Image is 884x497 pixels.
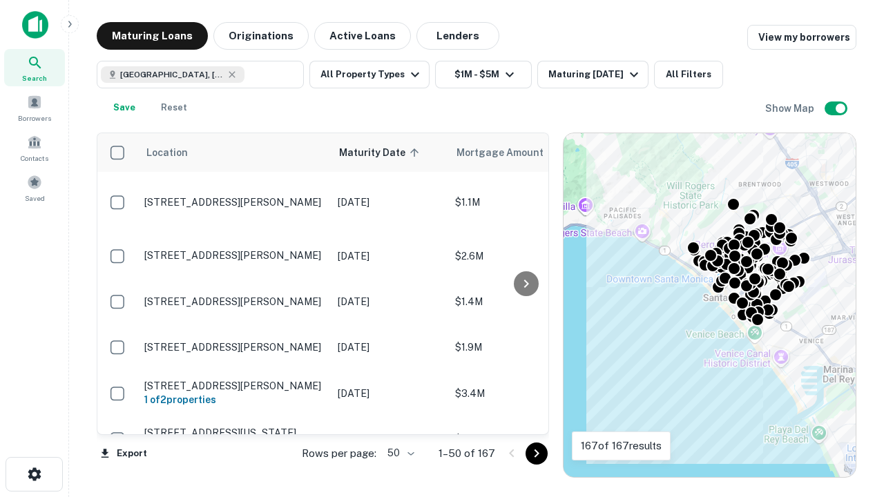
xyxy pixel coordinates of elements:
[537,61,648,88] button: Maturing [DATE]
[4,169,65,206] a: Saved
[526,442,548,465] button: Go to next page
[765,101,816,116] h6: Show Map
[97,443,151,464] button: Export
[338,294,441,309] p: [DATE]
[22,11,48,39] img: capitalize-icon.png
[338,248,441,264] p: [DATE]
[144,295,324,308] p: [STREET_ADDRESS][PERSON_NAME]
[416,22,499,50] button: Lenders
[455,431,593,447] p: $1.5M
[548,66,642,83] div: Maturing [DATE]
[137,133,331,172] th: Location
[152,94,196,121] button: Reset
[25,193,45,204] span: Saved
[4,89,65,126] a: Borrowers
[213,22,309,50] button: Originations
[564,133,856,477] div: 0 0
[102,94,146,121] button: Save your search to get updates of matches that match your search criteria.
[382,443,416,463] div: 50
[144,380,324,392] p: [STREET_ADDRESS][PERSON_NAME]
[747,25,856,50] a: View my borrowers
[435,61,532,88] button: $1M - $5M
[815,387,884,453] iframe: Chat Widget
[309,61,430,88] button: All Property Types
[120,68,224,81] span: [GEOGRAPHIC_DATA], [GEOGRAPHIC_DATA], [GEOGRAPHIC_DATA]
[144,392,324,407] h6: 1 of 2 properties
[146,144,188,161] span: Location
[455,386,593,401] p: $3.4M
[338,386,441,401] p: [DATE]
[97,22,208,50] button: Maturing Loans
[18,113,51,124] span: Borrowers
[144,196,324,208] p: [STREET_ADDRESS][PERSON_NAME]
[455,248,593,264] p: $2.6M
[338,195,441,210] p: [DATE]
[338,340,441,355] p: [DATE]
[455,294,593,309] p: $1.4M
[457,144,561,161] span: Mortgage Amount
[144,249,324,262] p: [STREET_ADDRESS][PERSON_NAME]
[21,153,48,164] span: Contacts
[581,438,662,454] p: 167 of 167 results
[448,133,600,172] th: Mortgage Amount
[4,129,65,166] a: Contacts
[302,445,376,462] p: Rows per page:
[331,133,448,172] th: Maturity Date
[654,61,723,88] button: All Filters
[455,340,593,355] p: $1.9M
[22,72,47,84] span: Search
[338,431,441,447] p: [DATE]
[4,49,65,86] a: Search
[339,144,423,161] span: Maturity Date
[439,445,495,462] p: 1–50 of 167
[314,22,411,50] button: Active Loans
[144,427,324,451] p: [STREET_ADDRESS][US_STATE][PERSON_NAME]
[455,195,593,210] p: $1.1M
[144,341,324,353] p: [STREET_ADDRESS][PERSON_NAME]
